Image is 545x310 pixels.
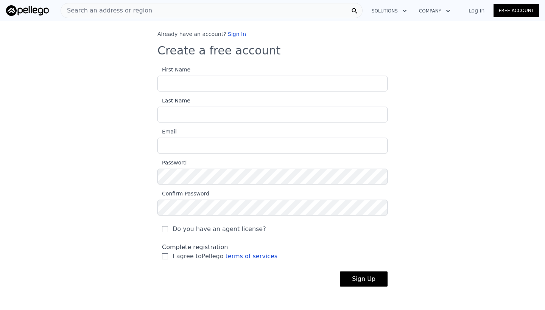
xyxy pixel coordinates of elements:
span: Search an address or region [61,6,152,15]
span: First Name [157,67,190,73]
span: Confirm Password [157,191,209,197]
span: Do you have an agent license? [173,225,266,234]
input: Confirm Password [157,200,388,215]
input: Email [157,138,388,153]
span: Password [157,160,187,166]
span: Last Name [157,98,190,104]
h3: Create a free account [157,44,388,57]
a: Log In [459,7,494,14]
button: Company [413,4,456,18]
img: Pellego [6,5,49,16]
button: Solutions [366,4,413,18]
a: Sign In [228,31,246,37]
input: Password [157,169,388,184]
a: Free Account [494,4,539,17]
input: First Name [157,76,388,91]
input: I agree toPellego terms of services [162,253,168,259]
span: Email [157,129,177,135]
button: Sign Up [340,271,388,287]
div: Already have an account? [157,30,388,38]
input: Last Name [157,107,388,122]
input: Do you have an agent license? [162,226,168,232]
span: Complete registration [162,243,228,251]
span: I agree to Pellego [173,252,277,261]
a: terms of services [226,253,278,260]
